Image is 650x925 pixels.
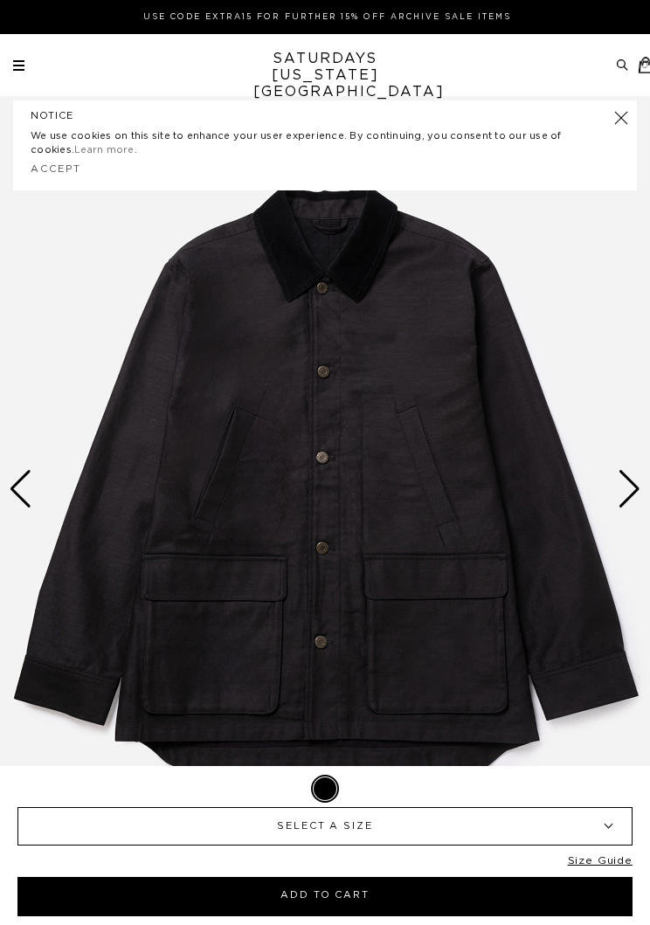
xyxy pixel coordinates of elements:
a: SATURDAYS[US_STATE][GEOGRAPHIC_DATA] [253,51,398,100]
a: Accept [31,164,81,174]
span: SELECT A SIZE [58,808,592,845]
b: ▾ [584,808,632,845]
p: We use cookies on this site to enhance your user experience. By continuing, you consent to our us... [31,129,619,159]
a: Size Guide [568,854,633,877]
div: Previous slide [9,470,32,508]
button: Add to Cart [17,877,633,916]
a: Learn more [74,145,135,155]
h5: NOTICE [31,109,619,124]
a: 0 [638,57,641,73]
div: Next slide [618,470,641,508]
p: Use Code EXTRA15 for Further 15% Off Archive Sale Items [20,10,634,24]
